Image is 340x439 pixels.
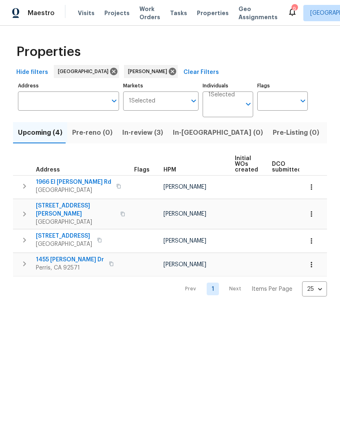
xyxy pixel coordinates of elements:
[36,202,115,218] span: [STREET_ADDRESS][PERSON_NAME]
[122,127,163,138] span: In-review (3)
[36,186,111,194] span: [GEOGRAPHIC_DATA]
[18,127,62,138] span: Upcoming (4)
[78,9,95,17] span: Visits
[180,65,222,80] button: Clear Filters
[28,9,55,17] span: Maestro
[177,281,327,296] nav: Pagination Navigation
[58,67,112,76] span: [GEOGRAPHIC_DATA]
[208,91,235,98] span: 1 Selected
[36,240,92,248] span: [GEOGRAPHIC_DATA]
[243,98,254,110] button: Open
[170,10,187,16] span: Tasks
[134,167,150,173] span: Flags
[36,167,60,173] span: Address
[129,98,155,105] span: 1 Selected
[207,283,219,295] a: Goto page 1
[163,184,206,190] span: [PERSON_NAME]
[257,83,308,88] label: Flags
[16,67,48,78] span: Hide filters
[252,285,292,293] p: Items Per Page
[197,9,229,17] span: Properties
[297,95,309,107] button: Open
[36,256,104,264] span: 1455 [PERSON_NAME] Dr
[124,65,178,78] div: [PERSON_NAME]
[128,67,170,76] span: [PERSON_NAME]
[272,161,301,173] span: DCO submitted
[273,127,319,138] span: Pre-Listing (0)
[291,5,297,13] div: 9
[302,279,327,300] div: 25
[183,67,219,78] span: Clear Filters
[163,262,206,267] span: [PERSON_NAME]
[123,83,199,88] label: Markets
[173,127,263,138] span: In-[GEOGRAPHIC_DATA] (0)
[163,238,206,244] span: [PERSON_NAME]
[163,211,206,217] span: [PERSON_NAME]
[203,83,253,88] label: Individuals
[163,167,176,173] span: HPM
[235,156,258,173] span: Initial WOs created
[36,232,92,240] span: [STREET_ADDRESS]
[54,65,119,78] div: [GEOGRAPHIC_DATA]
[104,9,130,17] span: Projects
[36,264,104,272] span: Perris, CA 92571
[108,95,120,107] button: Open
[188,95,199,107] button: Open
[238,5,278,21] span: Geo Assignments
[139,5,160,21] span: Work Orders
[18,83,119,88] label: Address
[36,218,115,226] span: [GEOGRAPHIC_DATA]
[13,65,51,80] button: Hide filters
[36,178,111,186] span: 1966 El [PERSON_NAME] Rd
[72,127,113,138] span: Pre-reno (0)
[16,48,81,56] span: Properties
